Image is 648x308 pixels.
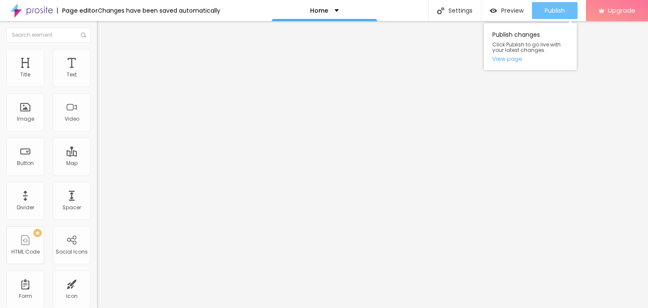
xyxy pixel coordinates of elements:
div: Image [17,116,34,122]
span: Click Publish to go live with your latest changes. [492,42,568,53]
img: Icone [81,32,86,38]
img: Icone [437,7,444,14]
div: Map [66,160,78,166]
span: Preview [501,7,524,14]
div: Spacer [62,205,81,211]
div: Publish changes [484,23,577,70]
p: Home [310,8,328,14]
span: Upgrade [608,7,635,14]
div: Changes have been saved automatically [98,8,220,14]
button: Publish [532,2,578,19]
div: Button [17,160,34,166]
div: Page editor [57,8,98,14]
div: Form [19,293,32,299]
span: Publish [545,7,565,14]
iframe: Editor [97,21,648,308]
div: Divider [17,205,34,211]
input: Search element [6,27,91,43]
img: view-1.svg [490,7,497,14]
div: Video [65,116,79,122]
button: Preview [481,2,532,19]
div: Icon [66,293,78,299]
a: View page [492,56,568,62]
div: Social Icons [56,249,88,255]
div: Text [67,72,77,78]
div: HTML Code [11,249,40,255]
div: Title [20,72,30,78]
